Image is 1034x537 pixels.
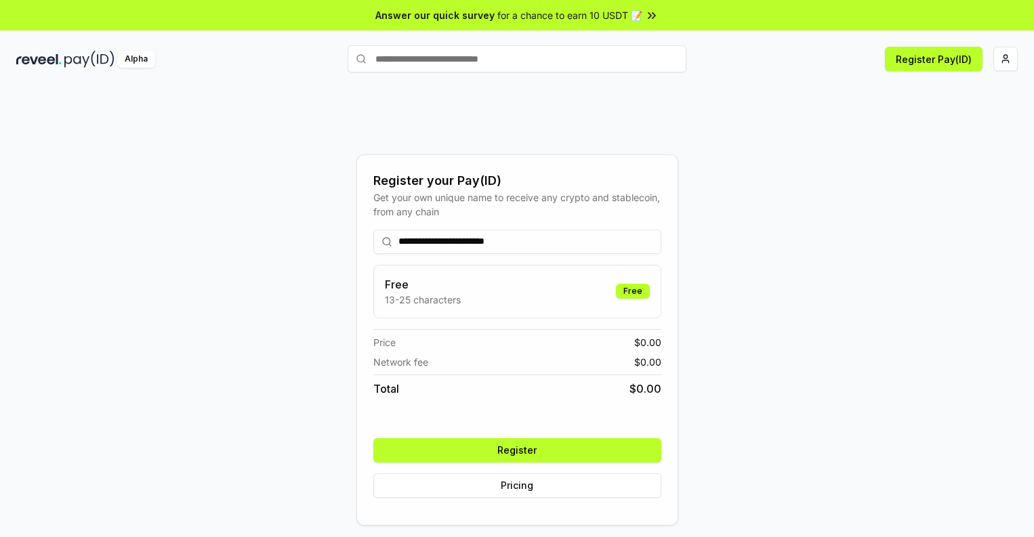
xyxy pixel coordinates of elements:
[373,381,399,397] span: Total
[373,171,661,190] div: Register your Pay(ID)
[497,8,642,22] span: for a chance to earn 10 USDT 📝
[629,381,661,397] span: $ 0.00
[385,276,461,293] h3: Free
[373,190,661,219] div: Get your own unique name to receive any crypto and stablecoin, from any chain
[64,51,115,68] img: pay_id
[373,473,661,498] button: Pricing
[634,335,661,349] span: $ 0.00
[373,355,428,369] span: Network fee
[885,47,983,71] button: Register Pay(ID)
[634,355,661,369] span: $ 0.00
[373,438,661,463] button: Register
[16,51,62,68] img: reveel_dark
[385,293,461,307] p: 13-25 characters
[616,284,650,299] div: Free
[117,51,155,68] div: Alpha
[375,8,495,22] span: Answer our quick survey
[373,335,396,349] span: Price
